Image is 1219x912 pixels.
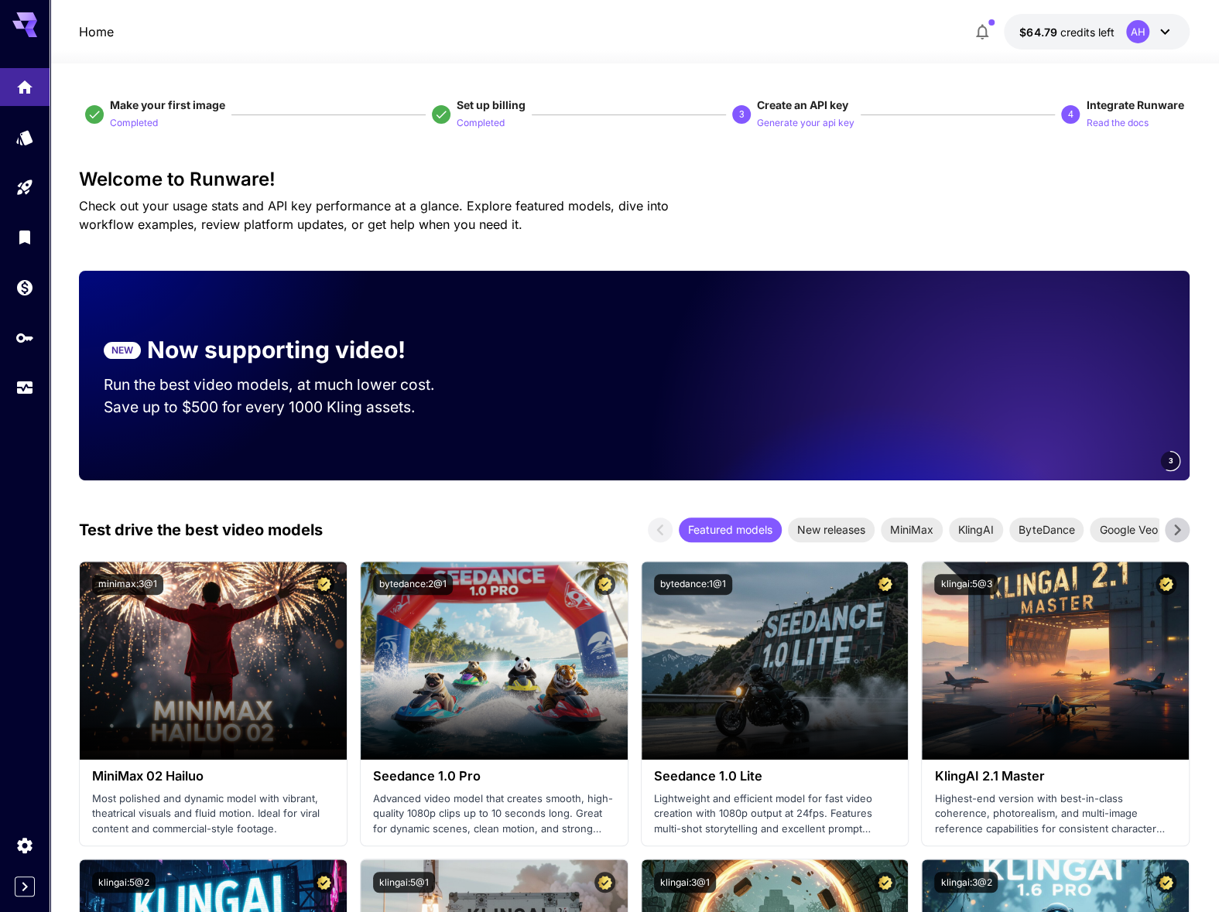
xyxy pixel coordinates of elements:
[881,521,943,538] span: MiniMax
[1060,26,1114,39] span: credits left
[875,872,895,893] button: Certified Model – Vetted for best performance and includes a commercial license.
[79,169,1190,190] h3: Welcome to Runware!
[92,872,156,893] button: klingai:5@2
[373,791,615,837] p: Advanced video model that creates smooth, high-quality 1080p clips up to 10 seconds long. Great f...
[757,98,848,111] span: Create an API key
[110,116,158,131] p: Completed
[642,562,909,760] img: alt
[79,518,323,541] p: Test drive the best video models
[875,574,895,595] button: Certified Model – Vetted for best performance and includes a commercial license.
[1019,24,1114,40] div: $64.7935
[15,835,34,855] div: Settings
[654,574,732,595] button: bytedance:1@1
[949,517,1003,542] div: KlingAI
[934,769,1176,784] h3: KlingAI 2.1 Master
[1009,517,1084,542] div: ByteDance
[15,378,34,398] div: Usage
[373,769,615,784] h3: Seedance 1.0 Pro
[757,116,854,131] p: Generate your api key
[1086,113,1148,132] button: Read the docs
[92,769,334,784] h3: MiniMax 02 Hailuo
[1004,14,1190,50] button: $64.7935AH
[739,108,745,121] p: 3
[457,98,526,111] span: Set up billing
[1086,98,1183,111] span: Integrate Runware
[922,562,1189,760] img: alt
[110,113,158,132] button: Completed
[934,791,1176,837] p: Highest-end version with best-in-class coherence, photorealism, and multi-image reference capabil...
[15,178,34,197] div: Playground
[654,769,896,784] h3: Seedance 1.0 Lite
[92,791,334,837] p: Most polished and dynamic model with vibrant, theatrical visuals and fluid motion. Ideal for vira...
[15,77,34,97] div: Home
[110,98,225,111] span: Make your first image
[15,227,34,247] div: Library
[757,113,854,132] button: Generate your api key
[15,328,34,347] div: API Keys
[679,517,782,542] div: Featured models
[373,574,453,595] button: bytedance:2@1
[15,128,34,147] div: Models
[80,562,347,760] img: alt
[679,521,782,538] span: Featured models
[373,872,435,893] button: klingai:5@1
[79,22,114,41] a: Home
[313,872,334,893] button: Certified Model – Vetted for best performance and includes a commercial license.
[934,574,998,595] button: klingai:5@3
[147,333,406,367] p: Now supporting video!
[92,574,163,595] button: minimax:3@1
[654,791,896,837] p: Lightweight and efficient model for fast video creation with 1080p output at 24fps. Features mult...
[104,396,464,418] p: Save up to $500 for every 1000 Kling assets.
[1156,574,1176,595] button: Certified Model – Vetted for best performance and includes a commercial license.
[949,521,1003,538] span: KlingAI
[457,116,505,131] p: Completed
[79,22,114,41] nav: breadcrumb
[1126,20,1149,43] div: AH
[1168,455,1173,466] span: 3
[1068,108,1073,121] p: 4
[111,343,133,357] p: NEW
[1019,26,1060,39] span: $64.79
[361,562,628,760] img: alt
[79,198,669,232] span: Check out your usage stats and API key performance at a glance. Explore featured models, dive int...
[1156,872,1176,893] button: Certified Model – Vetted for best performance and includes a commercial license.
[788,517,875,542] div: New releases
[104,374,464,396] p: Run the best video models, at much lower cost.
[654,872,716,893] button: klingai:3@1
[594,872,615,893] button: Certified Model – Vetted for best performance and includes a commercial license.
[457,113,505,132] button: Completed
[15,876,35,897] button: Expand sidebar
[934,872,998,893] button: klingai:3@2
[594,574,615,595] button: Certified Model – Vetted for best performance and includes a commercial license.
[788,521,875,538] span: New releases
[1086,116,1148,131] p: Read the docs
[881,517,943,542] div: MiniMax
[1090,517,1166,542] div: Google Veo
[1090,521,1166,538] span: Google Veo
[1009,521,1084,538] span: ByteDance
[313,574,334,595] button: Certified Model – Vetted for best performance and includes a commercial license.
[15,278,34,297] div: Wallet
